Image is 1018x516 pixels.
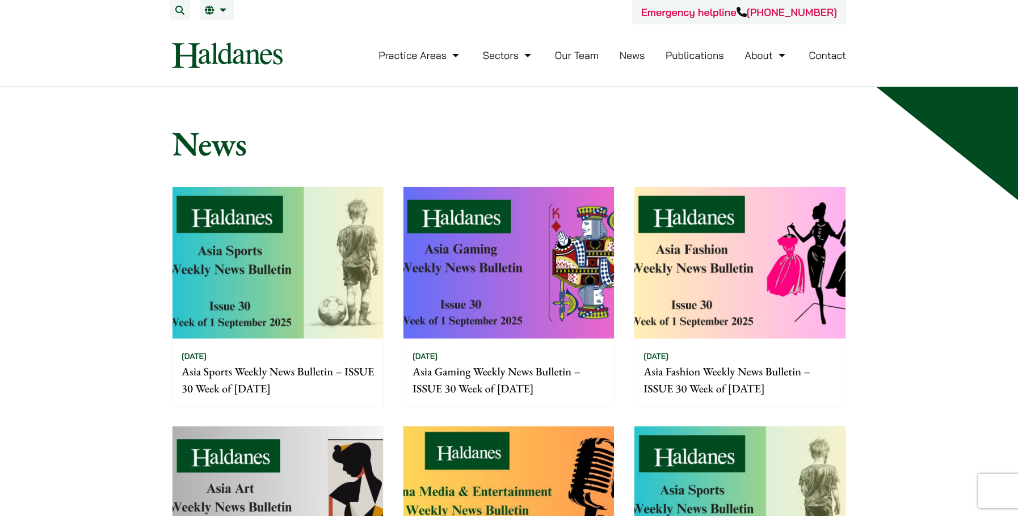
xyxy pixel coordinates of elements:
time: [DATE] [643,351,668,361]
a: News [620,49,645,62]
a: About [744,49,788,62]
h1: News [172,123,846,164]
a: Practice Areas [378,49,462,62]
img: Logo of Haldanes [172,43,283,68]
p: Asia Sports Weekly News Bulletin – ISSUE 30 Week of [DATE] [182,363,374,397]
time: [DATE] [413,351,438,361]
a: [DATE] Asia Sports Weekly News Bulletin – ISSUE 30 Week of [DATE] [172,187,384,407]
time: [DATE] [182,351,207,361]
a: Emergency helpline[PHONE_NUMBER] [641,6,837,19]
a: EN [205,6,229,15]
a: Contact [809,49,846,62]
p: Asia Fashion Weekly News Bulletin – ISSUE 30 Week of [DATE] [643,363,836,397]
a: Our Team [555,49,599,62]
a: [DATE] Asia Gaming Weekly News Bulletin – ISSUE 30 Week of [DATE] [403,187,615,407]
a: Publications [666,49,724,62]
a: [DATE] Asia Fashion Weekly News Bulletin – ISSUE 30 Week of [DATE] [634,187,845,407]
a: Sectors [483,49,534,62]
p: Asia Gaming Weekly News Bulletin – ISSUE 30 Week of [DATE] [413,363,605,397]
